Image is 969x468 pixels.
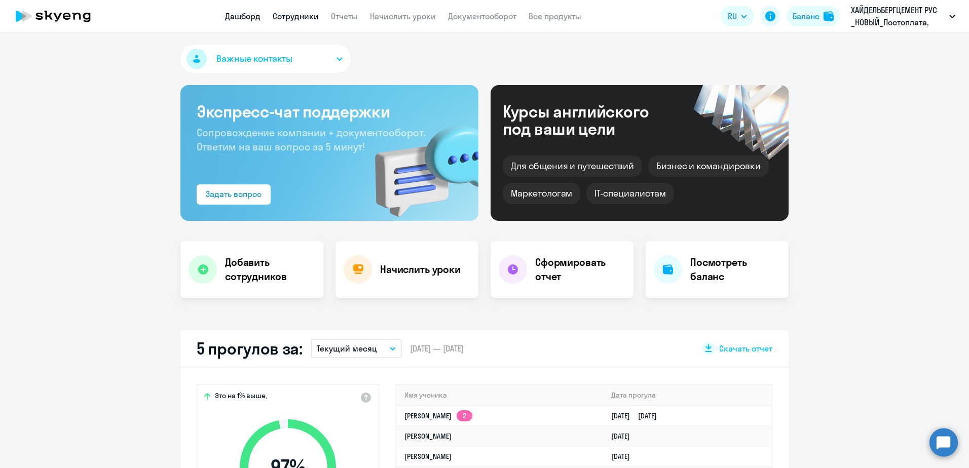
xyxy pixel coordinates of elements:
h2: 5 прогулов за: [197,338,303,359]
span: Сопровождение компании + документооборот. Ответим на ваш вопрос за 5 минут! [197,126,426,153]
h4: Добавить сотрудников [225,255,315,284]
h4: Начислить уроки [380,262,461,277]
a: Все продукты [529,11,581,21]
a: Дашборд [225,11,260,21]
div: Бизнес и командировки [648,155,769,177]
a: [PERSON_NAME] [404,432,452,441]
p: Текущий месяц [317,342,377,355]
a: Начислить уроки [370,11,436,21]
a: [DATE][DATE] [611,411,665,420]
a: [PERSON_NAME] [404,452,452,461]
a: [PERSON_NAME]2 [404,411,472,420]
button: RU [721,6,754,26]
img: balance [824,11,834,21]
app-skyeng-badge: 2 [457,410,472,421]
div: Баланс [793,10,819,22]
img: bg-img [360,107,478,221]
a: Сотрудники [273,11,319,21]
div: Маркетологам [503,183,580,204]
span: [DATE] — [DATE] [410,343,464,354]
span: Скачать отчет [719,343,772,354]
th: Имя ученика [396,385,603,406]
button: Задать вопрос [197,184,271,205]
button: ХАЙДЕЛЬБЕРГЦЕМЕНТ РУС _НОВЫЙ_Постоплата, ХАЙДЕЛЬБЕРГЦЕМЕНТ РУС, ООО [846,4,960,28]
div: Задать вопрос [206,188,262,200]
h4: Посмотреть баланс [690,255,780,284]
a: [DATE] [611,432,638,441]
div: Курсы английского под ваши цели [503,103,676,137]
button: Важные контакты [180,45,351,73]
button: Текущий месяц [311,339,402,358]
a: [DATE] [611,452,638,461]
button: Балансbalance [787,6,840,26]
a: Отчеты [331,11,358,21]
span: Это на 1% выше, [215,391,267,403]
th: Дата прогула [603,385,771,406]
div: IT-специалистам [586,183,674,204]
span: RU [728,10,737,22]
p: ХАЙДЕЛЬБЕРГЦЕМЕНТ РУС _НОВЫЙ_Постоплата, ХАЙДЕЛЬБЕРГЦЕМЕНТ РУС, ООО [851,4,945,28]
h3: Экспресс-чат поддержки [197,101,462,122]
h4: Сформировать отчет [535,255,625,284]
a: Документооборот [448,11,516,21]
div: Для общения и путешествий [503,155,642,177]
span: Важные контакты [216,52,292,65]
